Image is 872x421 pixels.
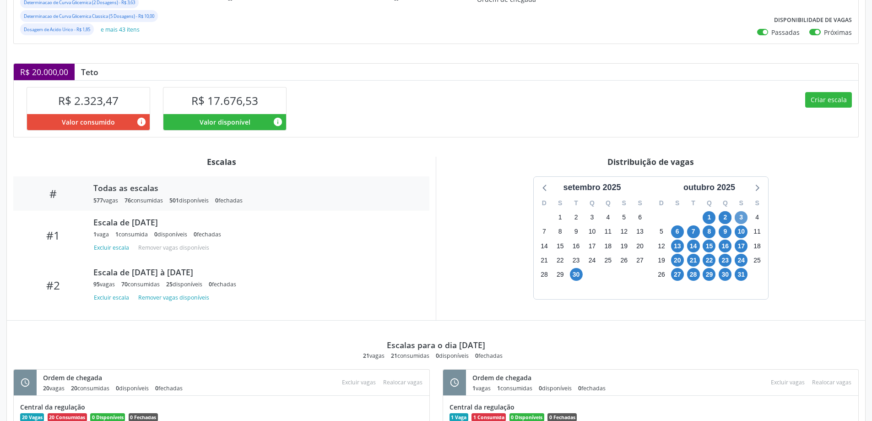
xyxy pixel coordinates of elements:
[20,229,87,242] div: #1
[774,13,852,27] label: Disponibilidade de vagas
[701,196,717,210] div: Q
[475,352,478,360] span: 0
[93,267,417,277] div: Escala de [DATE] à [DATE]
[43,373,189,383] div: Ordem de chegada
[601,254,614,267] span: quinta-feira, 25 de setembro de 2025
[570,225,583,238] span: terça-feira, 9 de setembro de 2025
[735,211,747,224] span: sexta-feira, 3 de outubro de 2025
[601,240,614,252] span: quinta-feira, 18 de setembro de 2025
[536,196,552,210] div: D
[824,27,852,37] label: Próximas
[554,225,567,238] span: segunda-feira, 8 de setembro de 2025
[703,225,715,238] span: quarta-feira, 8 de outubro de 2025
[391,352,397,360] span: 21
[93,183,417,193] div: Todas as escalas
[570,254,583,267] span: terça-feira, 23 de setembro de 2025
[43,384,49,392] span: 20
[751,240,764,252] span: sábado, 18 de outubro de 2025
[585,225,598,238] span: quarta-feira, 10 de setembro de 2025
[62,117,115,127] span: Valor consumido
[617,240,630,252] span: sexta-feira, 19 de setembro de 2025
[209,280,212,288] span: 0
[497,384,532,392] div: consumidas
[617,254,630,267] span: sexta-feira, 26 de setembro de 2025
[749,196,765,210] div: S
[680,181,739,194] div: outubro 2025
[194,230,197,238] span: 0
[601,225,614,238] span: quinta-feira, 11 de setembro de 2025
[671,240,684,252] span: segunda-feira, 13 de outubro de 2025
[20,187,87,200] div: #
[719,268,731,281] span: quinta-feira, 30 de outubro de 2025
[733,196,749,210] div: S
[634,254,646,267] span: sábado, 27 de setembro de 2025
[655,225,668,238] span: domingo, 5 de outubro de 2025
[443,157,859,167] div: Distribuição de vagas
[617,211,630,224] span: sexta-feira, 5 de setembro de 2025
[671,225,684,238] span: segunda-feira, 6 de outubro de 2025
[585,240,598,252] span: quarta-feira, 17 de setembro de 2025
[570,240,583,252] span: terça-feira, 16 de setembro de 2025
[93,230,109,238] div: vaga
[735,225,747,238] span: sexta-feira, 10 de outubro de 2025
[703,254,715,267] span: quarta-feira, 22 de outubro de 2025
[125,197,163,204] div: consumidas
[169,197,179,204] span: 501
[554,268,567,281] span: segunda-feira, 29 de setembro de 2025
[669,196,685,210] div: S
[808,376,855,388] div: Escolha as vagas para realocar
[450,377,460,388] i: schedule
[93,241,133,254] button: Excluir escala
[585,254,598,267] span: quarta-feira, 24 de setembro de 2025
[135,291,213,304] button: Remover vagas disponíveis
[155,384,158,392] span: 0
[93,280,115,288] div: vagas
[538,240,551,252] span: domingo, 14 de setembro de 2025
[584,196,600,210] div: Q
[539,384,542,392] span: 0
[554,240,567,252] span: segunda-feira, 15 de setembro de 2025
[719,211,731,224] span: quinta-feira, 2 de outubro de 2025
[155,384,183,392] div: fechadas
[497,384,500,392] span: 1
[655,268,668,281] span: domingo, 26 de outubro de 2025
[58,93,119,108] span: R$ 2.323,47
[387,340,485,350] div: Escalas para o dia [DATE]
[20,279,87,292] div: #2
[654,196,670,210] div: D
[600,196,616,210] div: Q
[115,230,148,238] div: consumida
[93,217,417,227] div: Escala de [DATE]
[554,211,567,224] span: segunda-feira, 1 de setembro de 2025
[717,196,733,210] div: Q
[585,211,598,224] span: quarta-feira, 3 de setembro de 2025
[191,93,258,108] span: R$ 17.676,53
[273,117,283,127] i: Valor disponível para agendamentos feitos para este serviço
[539,384,572,392] div: disponíveis
[805,92,852,108] button: Criar escala
[209,280,236,288] div: fechadas
[215,197,243,204] div: fechadas
[552,196,568,210] div: S
[450,402,852,412] div: Central da regulação
[687,268,700,281] span: terça-feira, 28 de outubro de 2025
[601,211,614,224] span: quinta-feira, 4 de setembro de 2025
[116,384,149,392] div: disponíveis
[169,197,209,204] div: disponíveis
[475,352,503,360] div: fechadas
[767,376,808,388] div: Escolha as vagas para excluir
[71,384,109,392] div: consumidas
[687,240,700,252] span: terça-feira, 14 de outubro de 2025
[703,240,715,252] span: quarta-feira, 15 de outubro de 2025
[538,254,551,267] span: domingo, 21 de setembro de 2025
[578,384,581,392] span: 0
[472,384,491,392] div: vagas
[166,280,202,288] div: disponíveis
[71,384,77,392] span: 20
[634,240,646,252] span: sábado, 20 de setembro de 2025
[472,384,476,392] span: 1
[93,230,97,238] span: 1
[24,13,154,19] small: Determinacao de Curva Glicemica Classica (5 Dosagens) - R$ 10,00
[154,230,157,238] span: 0
[115,230,119,238] span: 1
